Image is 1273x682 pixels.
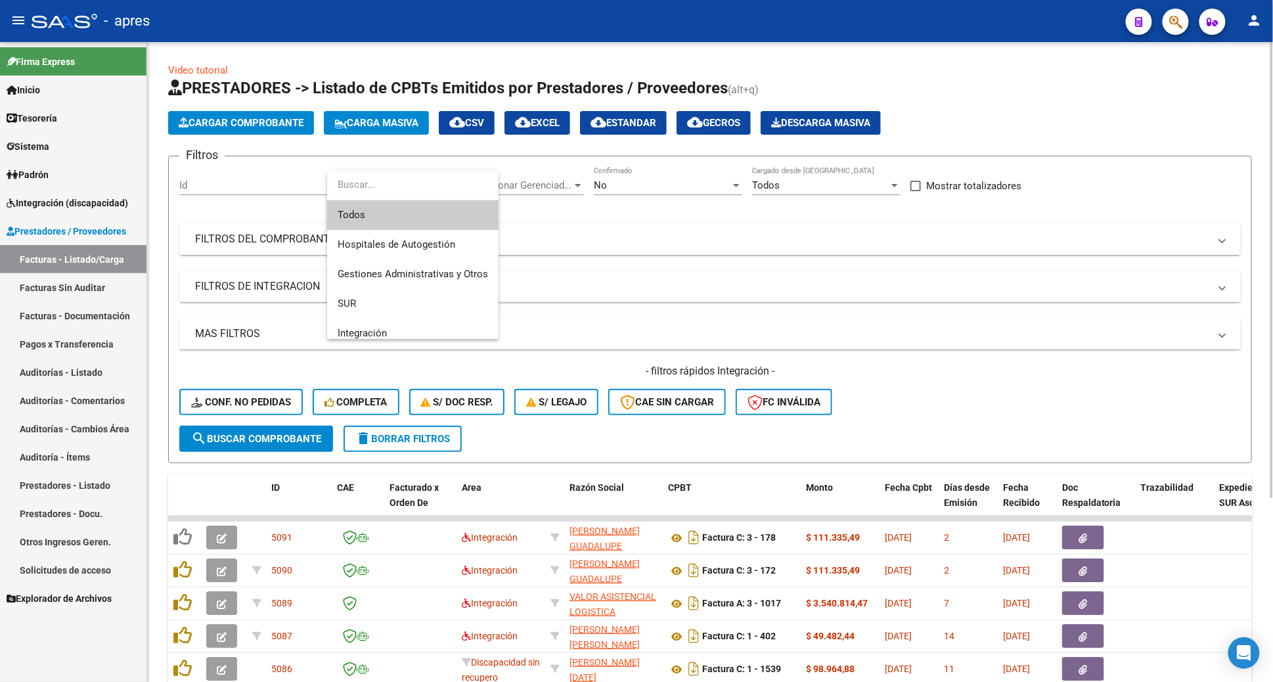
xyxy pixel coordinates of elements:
[1228,637,1260,669] div: Open Intercom Messenger
[338,200,488,230] span: Todos
[338,327,387,339] span: Integración
[338,239,455,250] span: Hospitales de Autogestión
[338,268,488,280] span: Gestiones Administrativas y Otros
[327,170,499,200] input: dropdown search
[338,298,356,309] span: SUR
